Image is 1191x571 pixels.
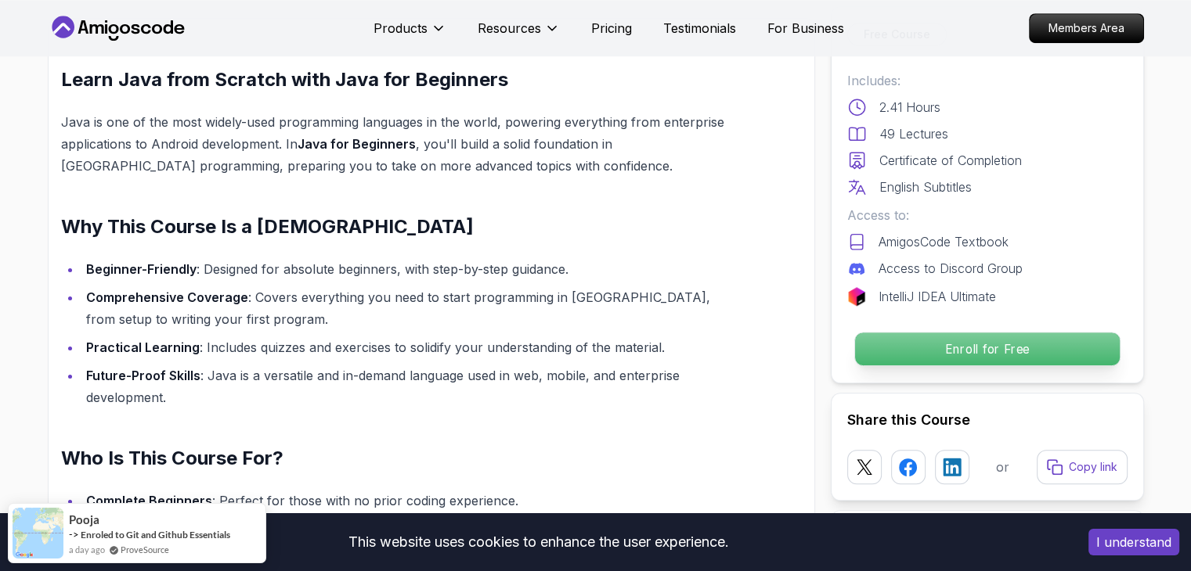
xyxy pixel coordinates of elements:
[1030,14,1143,42] p: Members Area
[81,529,230,540] a: Enroled to Git and Github Essentials
[61,111,727,177] p: Java is one of the most widely-used programming languages in the world, powering everything from ...
[879,287,996,306] p: IntelliJ IDEA Ultimate
[69,513,99,526] span: Pooja
[1069,459,1117,475] p: Copy link
[854,332,1119,365] p: Enroll for Free
[121,543,169,556] a: ProveSource
[879,232,1009,251] p: AmigosCode Textbook
[374,19,428,38] p: Products
[298,136,416,152] strong: Java for Beginners
[879,151,1022,170] p: Certificate of Completion
[374,19,446,50] button: Products
[86,261,197,277] strong: Beginner-Friendly
[879,98,940,117] p: 2.41 Hours
[1029,13,1144,43] a: Members Area
[996,458,1009,476] p: or
[81,490,727,512] li: : Perfect for those with no prior coding experience.
[81,365,727,408] li: : Java is a versatile and in-demand language used in web, mobile, and enterprise development.
[847,409,1128,431] h2: Share this Course
[86,289,248,305] strong: Comprehensive Coverage
[591,19,632,38] a: Pricing
[478,19,541,38] p: Resources
[12,525,1065,559] div: This website uses cookies to enhance the user experience.
[69,528,79,540] span: ->
[81,258,727,280] li: : Designed for absolute beginners, with step-by-step guidance.
[663,19,736,38] a: Testimonials
[1037,450,1128,484] button: Copy link
[61,214,727,239] h2: Why This Course Is a [DEMOGRAPHIC_DATA]
[879,178,972,196] p: English Subtitles
[847,71,1128,90] p: Includes:
[1125,508,1175,555] iframe: chat widget
[879,259,1023,278] p: Access to Discord Group
[86,339,200,355] strong: Practical Learning
[767,19,844,38] a: For Business
[81,336,727,358] li: : Includes quizzes and exercises to solidify your understanding of the material.
[854,332,1120,366] button: Enroll for Free
[61,446,727,471] h2: Who Is This Course For?
[478,19,560,50] button: Resources
[879,124,948,143] p: 49 Lectures
[1088,529,1179,555] button: Accept cookies
[61,67,727,92] h2: Learn Java from Scratch with Java for Beginners
[81,286,727,330] li: : Covers everything you need to start programming in [GEOGRAPHIC_DATA], from setup to writing you...
[13,508,63,558] img: provesource social proof notification image
[847,206,1128,224] p: Access to:
[86,493,212,508] strong: Complete Beginners
[69,543,105,556] span: a day ago
[847,287,866,306] img: jetbrains logo
[86,368,200,383] strong: Future-Proof Skills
